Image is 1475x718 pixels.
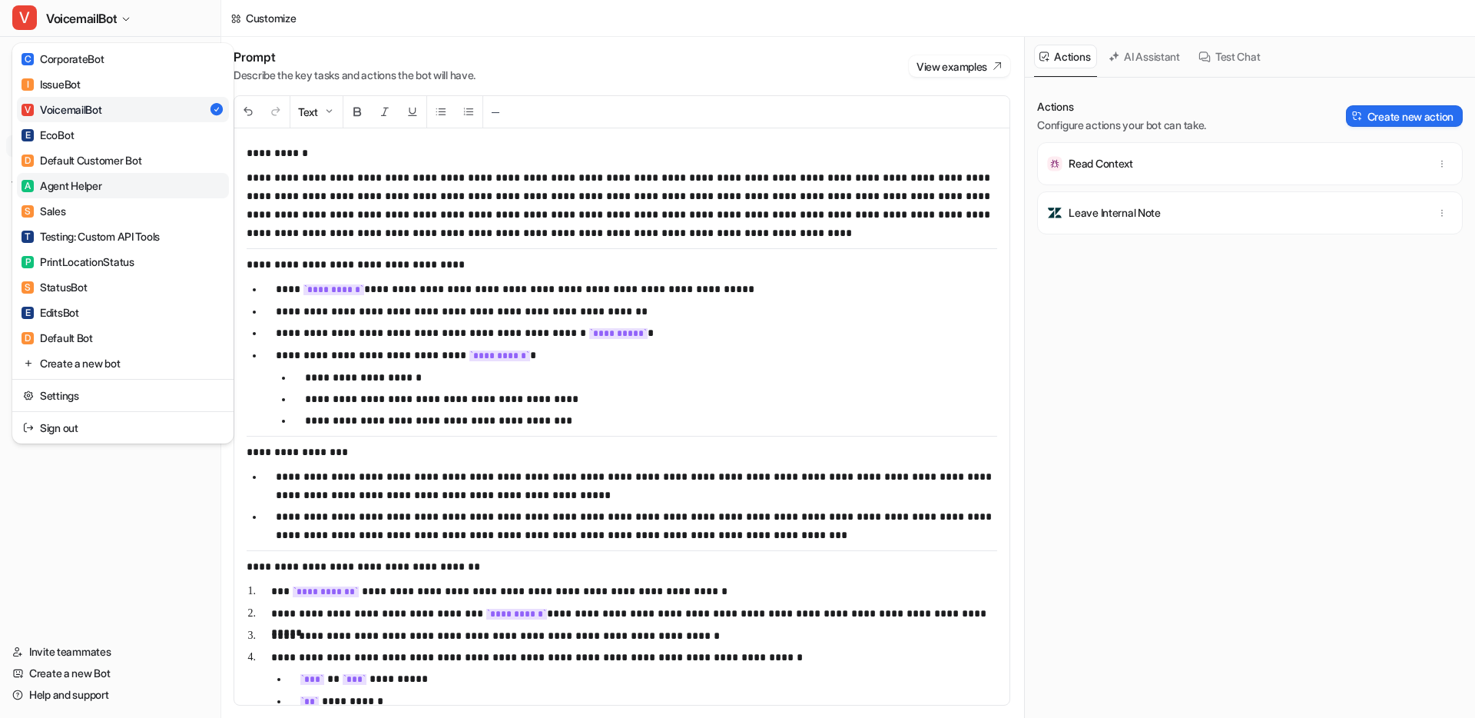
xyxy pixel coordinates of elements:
[22,205,34,218] span: S
[46,8,117,29] span: VoicemailBot
[22,129,34,141] span: E
[22,78,34,91] span: I
[12,43,234,444] div: VVoicemailBot
[22,254,134,270] div: PrintLocationStatus
[22,180,34,192] span: A
[22,127,74,143] div: EcoBot
[22,178,102,194] div: Agent Helper
[12,5,37,30] span: V
[22,330,93,346] div: Default Bot
[22,332,34,344] span: D
[22,203,66,219] div: Sales
[22,228,160,244] div: Testing: Custom API Tools
[23,420,34,436] img: reset
[22,104,34,116] span: V
[22,155,34,167] span: D
[22,281,34,294] span: S
[22,152,141,168] div: Default Customer Bot
[22,231,34,243] span: T
[17,383,229,408] a: Settings
[17,351,229,376] a: Create a new bot
[22,51,104,67] div: CorporateBot
[17,415,229,440] a: Sign out
[22,256,34,268] span: P
[22,307,34,319] span: E
[23,387,34,404] img: reset
[22,304,79,321] div: EditsBot
[22,279,87,295] div: StatusBot
[22,101,102,118] div: VoicemailBot
[22,76,81,92] div: IssueBot
[22,53,34,65] span: C
[23,355,34,371] img: reset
